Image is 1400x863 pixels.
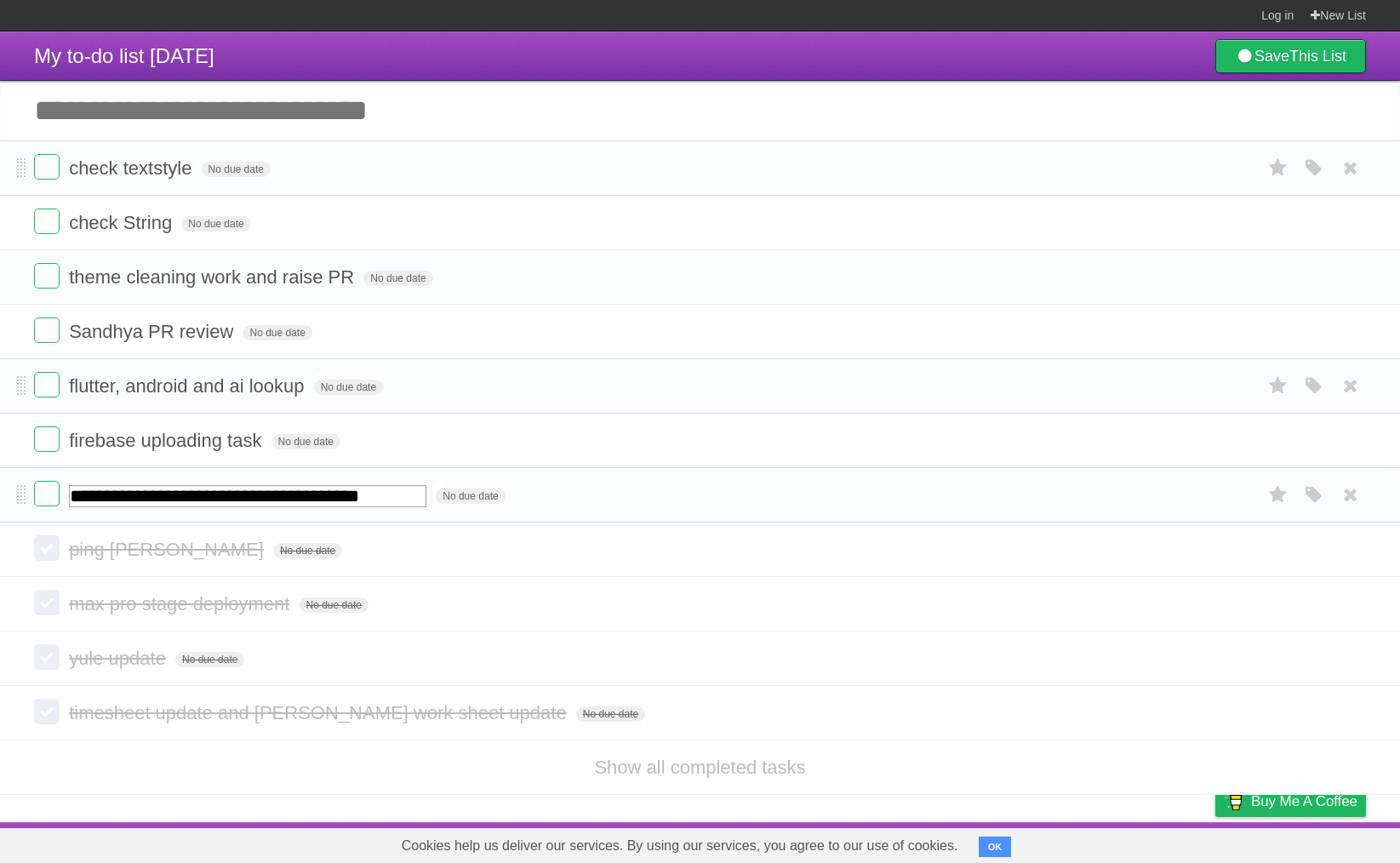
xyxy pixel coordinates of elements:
label: Done [34,317,60,343]
label: Done [34,644,60,670]
label: Done [34,699,60,724]
span: No due date [175,652,244,667]
span: flutter, android and ai lookup [69,375,308,397]
span: No due date [243,325,311,340]
label: Star task [1262,154,1294,182]
a: Buy me a coffee [1215,786,1366,817]
label: Done [34,372,60,397]
a: About [989,826,1025,859]
span: No due date [273,543,342,558]
a: SaveThis List [1215,39,1366,73]
span: Sandhya PR review [69,321,237,342]
span: check textstyle [69,157,196,179]
span: No due date [271,434,340,449]
label: Done [34,154,60,180]
span: max pro stage deployment [69,593,294,614]
span: Buy me a coffee [1251,786,1357,816]
span: firebase uploading task [69,430,266,451]
span: No due date [363,271,432,286]
label: Done [34,535,60,561]
b: This List [1289,48,1346,65]
span: No due date [314,380,383,395]
span: No due date [436,489,505,504]
button: OK [979,837,1012,857]
label: Star task [1262,372,1294,400]
img: Buy me a coffee [1224,786,1247,815]
label: Done [34,263,60,289]
a: Developers [1045,826,1114,859]
label: Star task [1262,481,1294,509]
span: Cookies help us deliver our services. By using our services, you agree to our use of cookies. [385,829,975,863]
label: Done [34,590,60,615]
label: Done [34,209,60,234]
a: Show all completed tasks [594,757,805,778]
span: theme cleaning work and raise PR [69,266,358,288]
a: Suggest a feature [1259,826,1366,859]
span: yule update [69,648,170,669]
span: timesheet update and [PERSON_NAME] work sheet update [69,702,571,723]
span: No due date [181,216,250,231]
span: No due date [300,597,369,613]
label: Done [34,426,60,452]
span: check String [69,212,176,233]
a: Terms [1135,826,1173,859]
a: Privacy [1193,826,1237,859]
label: Done [34,481,60,506]
span: My to-do list [DATE] [34,44,214,67]
span: No due date [202,162,271,177]
span: No due date [576,706,645,722]
span: ping [PERSON_NAME] [69,539,268,560]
